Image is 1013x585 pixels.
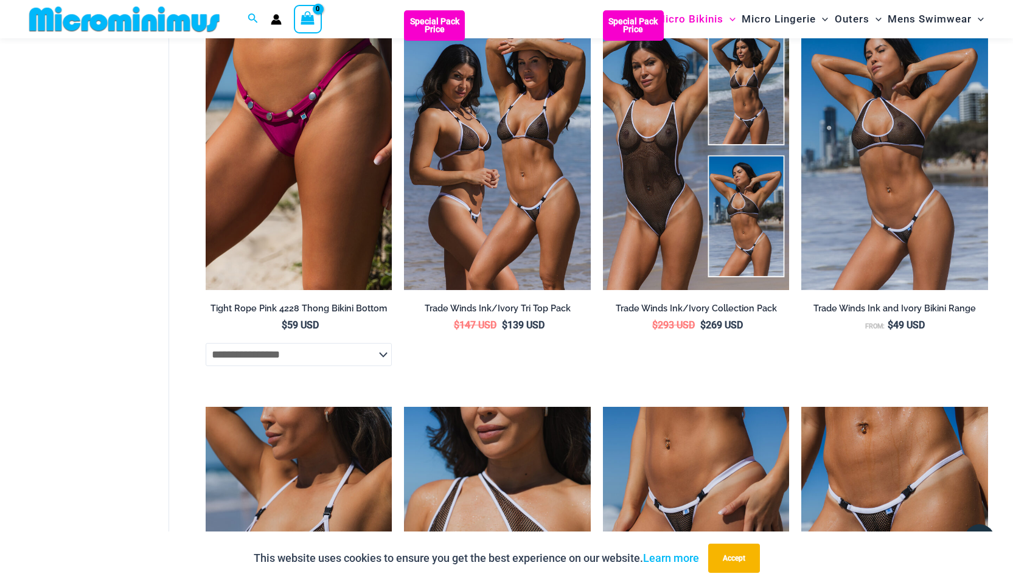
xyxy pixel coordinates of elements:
nav: Site Navigation [651,2,989,36]
span: From: [865,322,885,330]
button: Accept [708,544,760,573]
span: $ [502,319,507,331]
a: Learn more [643,552,699,564]
p: This website uses cookies to ensure you get the best experience on our website. [254,549,699,567]
span: Micro Lingerie [742,4,816,35]
span: Menu Toggle [972,4,984,35]
img: Top Bum Pack [404,10,591,290]
bdi: 49 USD [888,319,925,331]
span: $ [282,319,287,331]
h2: Trade Winds Ink/Ivory Collection Pack [603,303,790,314]
h2: Tight Rope Pink 4228 Thong Bikini Bottom [206,303,392,314]
bdi: 147 USD [454,319,496,331]
a: Tight Rope Pink 4228 Thong 01Tight Rope Pink 4228 Thong 02Tight Rope Pink 4228 Thong 02 [206,10,392,290]
bdi: 139 USD [502,319,545,331]
span: Menu Toggle [816,4,828,35]
span: $ [454,319,459,331]
img: Collection Pack [603,10,790,290]
span: Micro Bikinis [656,4,723,35]
a: OutersMenu ToggleMenu Toggle [832,4,885,35]
bdi: 59 USD [282,319,319,331]
a: Trade Winds Ink/Ivory Collection Pack [603,303,790,319]
img: MM SHOP LOGO FLAT [24,5,225,33]
span: Menu Toggle [723,4,736,35]
a: Tight Rope Pink 4228 Thong Bikini Bottom [206,303,392,319]
span: Outers [835,4,869,35]
a: Account icon link [271,14,282,25]
span: $ [700,319,706,331]
a: Top Bum Pack Top Bum Pack bTop Bum Pack b [404,10,591,290]
b: Special Pack Price [603,18,664,33]
a: Search icon link [248,12,259,27]
a: Micro LingerieMenu ToggleMenu Toggle [739,4,831,35]
a: View Shopping Cart, empty [294,5,322,33]
a: Mens SwimwearMenu ToggleMenu Toggle [885,4,987,35]
a: Tradewinds Ink and Ivory 384 Halter 453 Micro 02Tradewinds Ink and Ivory 384 Halter 453 Micro 01T... [801,10,988,290]
span: $ [888,319,893,331]
a: Trade Winds Ink/Ivory Tri Top Pack [404,303,591,319]
span: Menu Toggle [869,4,882,35]
h2: Trade Winds Ink and Ivory Bikini Range [801,303,988,314]
bdi: 293 USD [652,319,695,331]
a: Micro BikinisMenu ToggleMenu Toggle [653,4,739,35]
span: $ [652,319,658,331]
img: Tradewinds Ink and Ivory 384 Halter 453 Micro 02 [801,10,988,290]
bdi: 269 USD [700,319,743,331]
b: Special Pack Price [404,18,465,33]
img: Tight Rope Pink 4228 Thong 01 [206,10,392,290]
a: Trade Winds Ink and Ivory Bikini Range [801,303,988,319]
a: Collection Pack Collection Pack b (1)Collection Pack b (1) [603,10,790,290]
span: Mens Swimwear [888,4,972,35]
h2: Trade Winds Ink/Ivory Tri Top Pack [404,303,591,314]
